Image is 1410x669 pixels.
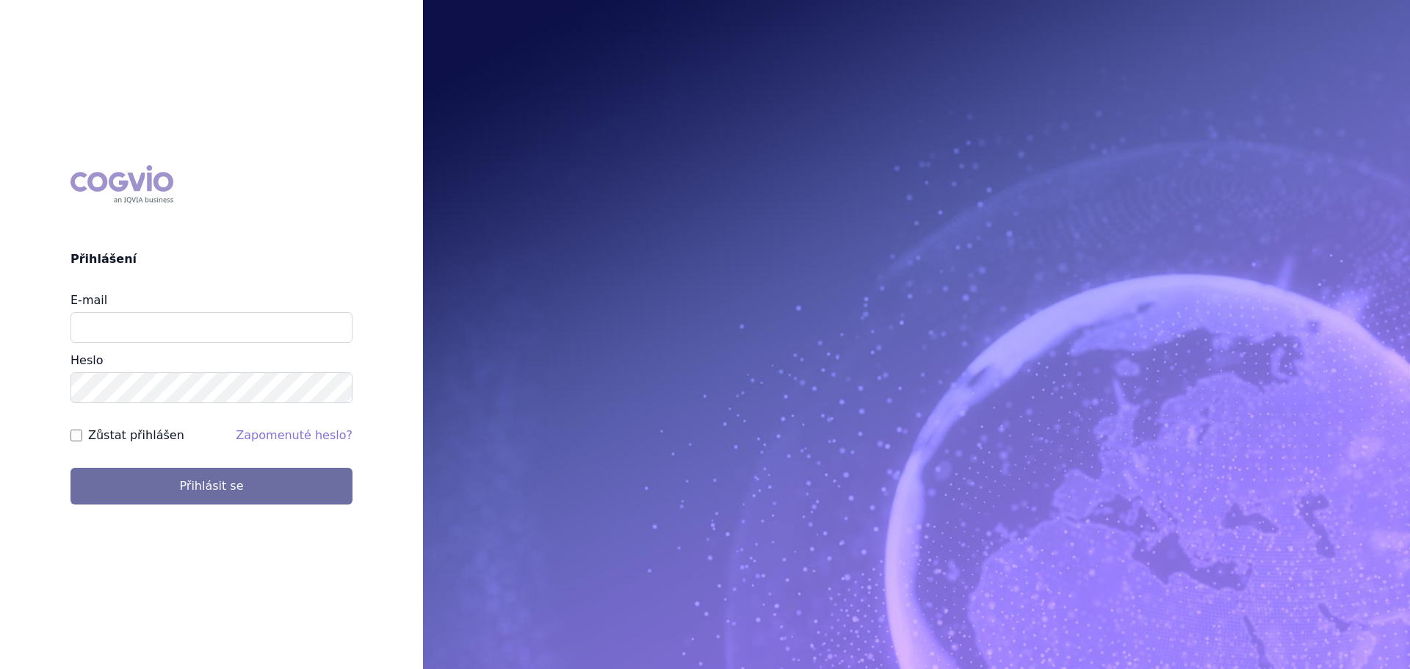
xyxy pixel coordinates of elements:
label: Heslo [70,353,103,367]
button: Přihlásit se [70,468,352,505]
div: COGVIO [70,165,173,203]
a: Zapomenuté heslo? [236,428,352,442]
h2: Přihlášení [70,250,352,268]
label: Zůstat přihlášen [88,427,184,444]
label: E-mail [70,293,107,307]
